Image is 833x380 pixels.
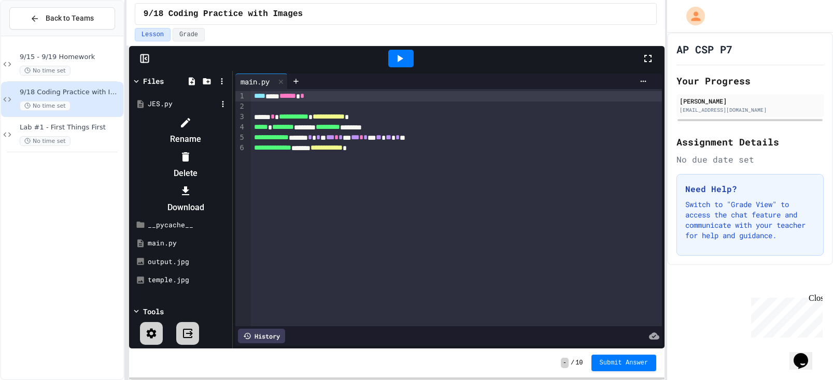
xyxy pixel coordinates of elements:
[143,306,164,317] div: Tools
[20,53,121,62] span: 9/15 - 9/19 Homework
[20,101,70,111] span: No time set
[235,101,246,112] div: 2
[676,135,824,149] h2: Assignment Details
[4,4,72,66] div: Chat with us now!Close
[235,143,246,153] div: 6
[177,347,199,357] div: Output
[600,359,648,367] span: Submit Answer
[20,136,70,146] span: No time set
[575,359,583,367] span: 10
[235,74,288,89] div: main.py
[676,153,824,166] div: No due date set
[143,76,164,86] div: Files
[235,133,246,143] div: 5
[235,112,246,122] div: 3
[135,28,171,41] button: Lesson
[142,149,230,182] li: Delete
[675,4,708,28] div: My Account
[9,7,115,30] button: Back to Teams
[137,347,166,357] div: Settings
[235,122,246,133] div: 4
[680,96,821,106] div: [PERSON_NAME]
[46,13,94,24] span: Back to Teams
[148,220,229,230] div: __pycache__
[238,329,285,343] div: History
[148,275,229,285] div: temple.jpg
[680,106,821,114] div: [EMAIL_ADDRESS][DOMAIN_NAME]
[591,355,657,371] button: Submit Answer
[676,74,824,88] h2: Your Progress
[789,339,823,370] iframe: chat widget
[571,359,574,367] span: /
[148,257,229,267] div: output.jpg
[173,28,205,41] button: Grade
[685,199,815,241] p: Switch to "Grade View" to access the chat feature and communicate with your teacher for help and ...
[20,66,70,76] span: No time set
[20,123,121,132] span: Lab #1 - First Things First
[561,358,569,368] span: -
[142,183,230,216] li: Download
[148,99,217,109] div: JES.py
[142,114,230,148] li: Rename
[235,91,246,101] div: 1
[235,76,275,87] div: main.py
[148,238,229,249] div: main.py
[20,88,121,97] span: 9/18 Coding Practice with Images
[676,42,732,56] h1: AP CSP P7
[747,294,823,338] iframe: chat widget
[685,183,815,195] h3: Need Help?
[144,8,303,20] span: 9/18 Coding Practice with Images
